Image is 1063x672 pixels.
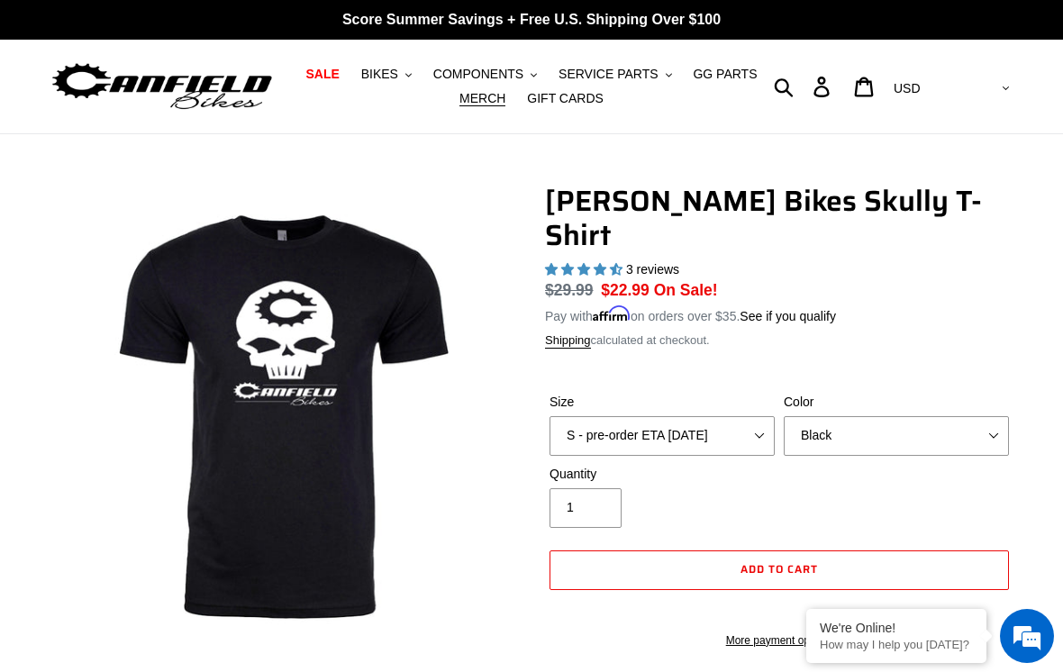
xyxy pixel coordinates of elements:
span: $22.99 [601,281,650,299]
label: Color [784,393,1009,412]
textarea: Type your message and hit 'Enter' [9,466,343,529]
label: Quantity [550,465,775,484]
span: Affirm [593,306,631,322]
span: BIKES [361,67,398,82]
span: GG PARTS [693,67,757,82]
a: GG PARTS [684,62,766,86]
span: 3 reviews [626,262,679,277]
span: MERCH [459,91,505,106]
s: $29.99 [545,281,594,299]
button: COMPONENTS [424,62,546,86]
div: Navigation go back [20,99,47,126]
span: SERVICE PARTS [559,67,658,82]
h1: [PERSON_NAME] Bikes Skully T-Shirt [545,184,1013,253]
span: We're online! [104,213,249,395]
span: COMPONENTS [433,67,523,82]
a: See if you qualify - Learn more about Affirm Financing (opens in modal) [740,309,836,323]
a: Shipping [545,333,591,349]
div: calculated at checkout. [545,331,1013,350]
span: Add to cart [740,560,818,577]
button: Add to cart [550,550,1009,590]
a: GIFT CARDS [518,86,613,111]
span: On Sale! [654,278,718,302]
button: BIKES [352,62,421,86]
a: MERCH [450,86,514,111]
div: Minimize live chat window [295,9,339,52]
span: 4.67 stars [545,262,626,277]
p: How may I help you today? [820,638,973,651]
div: Chat with us now [121,101,330,124]
p: Pay with on orders over $35. [545,303,836,326]
img: Canfield Bikes [50,59,275,115]
img: d_696896380_company_1647369064580_696896380 [58,90,103,135]
label: Size [550,393,775,412]
span: SALE [305,67,339,82]
a: More payment options [550,632,1009,649]
span: GIFT CARDS [527,91,604,106]
button: SERVICE PARTS [550,62,680,86]
a: SALE [296,62,348,86]
div: We're Online! [820,621,973,635]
